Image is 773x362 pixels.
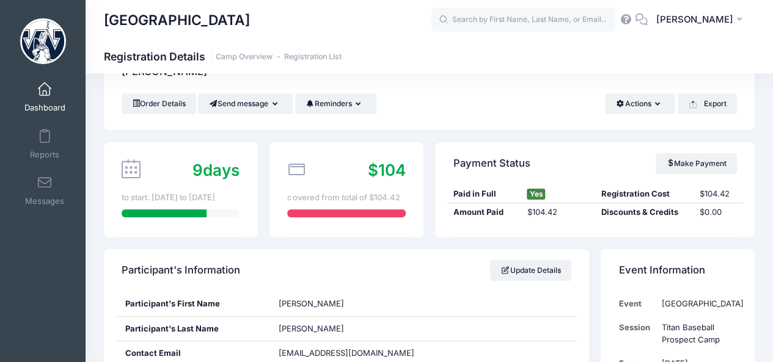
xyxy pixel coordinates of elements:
span: $104 [368,161,406,179]
td: Session [619,316,656,352]
a: Camp Overview [216,52,273,62]
div: Amount Paid [447,206,521,219]
a: Messages [16,169,74,212]
button: Reminders [295,93,376,114]
span: Yes [527,189,545,200]
div: Paid in Full [447,188,521,200]
div: covered from total of $104.42 [287,192,405,204]
div: $0.00 [694,206,743,219]
a: Order Details [122,93,196,114]
span: [PERSON_NAME] [656,13,733,26]
span: [PERSON_NAME] [279,324,344,333]
button: Export [678,93,737,114]
button: [PERSON_NAME] [648,6,755,34]
span: Dashboard [24,103,65,114]
a: Make Payment [656,153,737,174]
button: Send message [198,93,293,114]
div: to start. [DATE] to [DATE] [122,192,240,204]
button: Actions [605,93,675,114]
div: Registration Cost [595,188,694,200]
a: Registration List [284,52,342,62]
h4: Participant's Information [122,253,240,288]
span: [PERSON_NAME] [279,299,344,308]
a: Update Details [490,260,571,281]
div: Participant's Last Name [116,317,270,341]
div: days [192,158,240,182]
span: 9 [192,161,203,179]
h4: Payment Status [453,146,530,181]
div: Discounts & Credits [595,206,694,219]
span: Reports [30,150,59,160]
a: Dashboard [16,76,74,118]
div: Participant's First Name [116,292,270,316]
div: $104.42 [521,206,595,219]
h1: [GEOGRAPHIC_DATA] [104,6,250,34]
span: [EMAIL_ADDRESS][DOMAIN_NAME] [279,348,414,358]
h1: Registration Details [104,50,342,63]
td: [GEOGRAPHIC_DATA] [656,292,744,316]
a: Reports [16,123,74,165]
td: Event [619,292,656,316]
div: $104.42 [694,188,743,200]
td: Titan Baseball Prospect Camp [656,316,744,352]
img: Westminster College [20,18,66,64]
input: Search by First Name, Last Name, or Email... [431,8,615,32]
span: Messages [25,197,64,207]
h4: Event Information [619,253,705,288]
